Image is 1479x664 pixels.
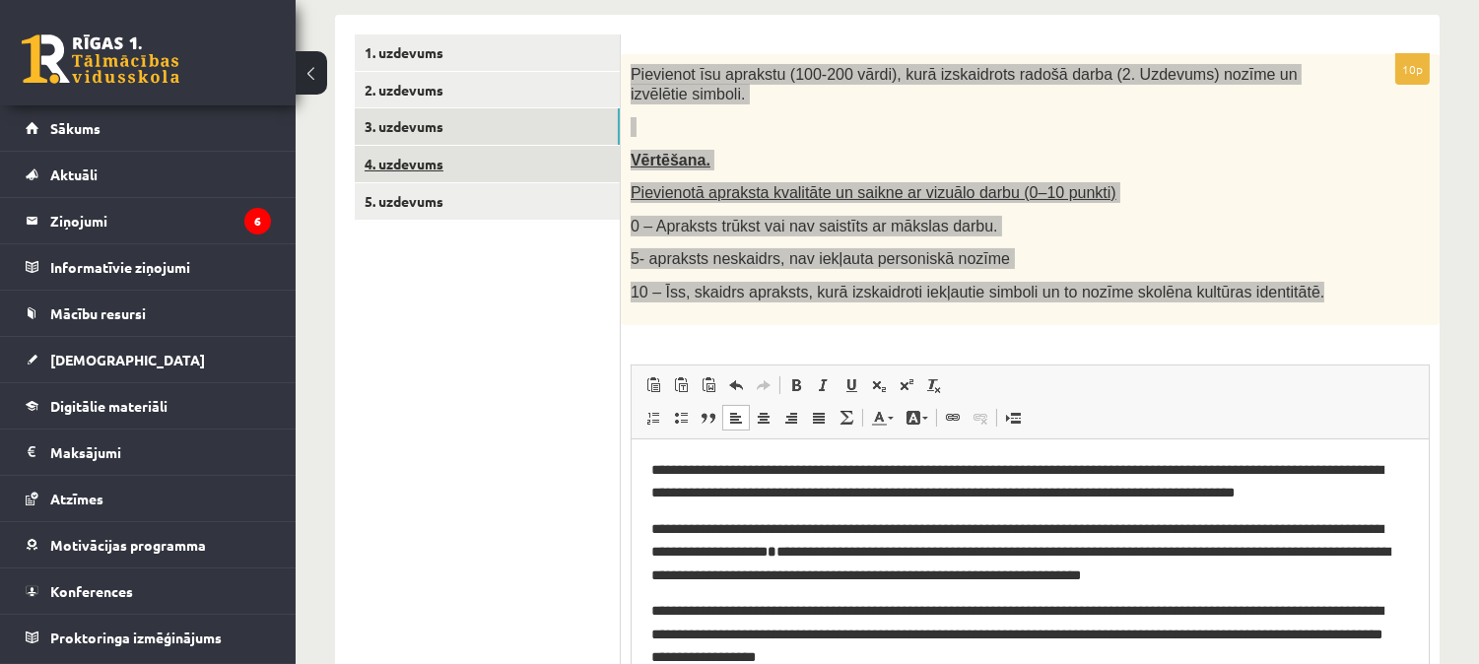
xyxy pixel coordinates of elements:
a: 2. uzdevums [355,72,620,108]
a: Apakšraksts [865,372,893,398]
span: Motivācijas programma [50,536,206,554]
span: 5- apraksts neskaidrs, nav iekļauta personiskā nozīme [631,250,1010,267]
a: Treknraksts (vadīšanas taustiņš+B) [782,372,810,398]
a: Ielīmēt (vadīšanas taustiņš+V) [639,372,667,398]
a: Ievietot/noņemt sarakstu ar aizzīmēm [667,405,695,431]
span: Proktoringa izmēģinājums [50,629,222,646]
span: 0 – Apraksts trūkst vai nav saistīts ar mākslas darbu. [631,218,998,234]
a: Bloka citāts [695,405,722,431]
a: Digitālie materiāli [26,383,271,429]
a: Proktoringa izmēģinājums [26,615,271,660]
a: [DEMOGRAPHIC_DATA] [26,337,271,382]
a: Izlīdzināt pa kreisi [722,405,750,431]
legend: Informatīvie ziņojumi [50,244,271,290]
a: 5. uzdevums [355,183,620,220]
a: Ievietot lapas pārtraukumu drukai [999,405,1027,431]
a: Atcelt (vadīšanas taustiņš+Z) [722,372,750,398]
a: Rīgas 1. Tālmācības vidusskola [22,34,179,84]
a: Pasvītrojums (vadīšanas taustiņš+U) [838,372,865,398]
a: Sākums [26,105,271,151]
a: Ziņojumi6 [26,198,271,243]
a: Atsaistīt [967,405,994,431]
span: Konferences [50,582,133,600]
a: Teksta krāsa [865,405,900,431]
a: 3. uzdevums [355,108,620,145]
a: Ievietot kā vienkāršu tekstu (vadīšanas taustiņš+pārslēgšanas taustiņš+V) [667,372,695,398]
a: Fona krāsa [900,405,934,431]
span: Vērtēšana. [631,152,710,168]
a: Augšraksts [893,372,920,398]
p: 10p [1395,53,1430,85]
a: Ievietot/noņemt numurētu sarakstu [639,405,667,431]
span: Atzīmes [50,490,103,507]
legend: Ziņojumi [50,198,271,243]
a: Izlīdzināt pa labi [777,405,805,431]
a: Atkārtot (vadīšanas taustiņš+Y) [750,372,777,398]
a: Motivācijas programma [26,522,271,567]
span: Mācību resursi [50,304,146,322]
a: Aktuāli [26,152,271,197]
i: 6 [244,208,271,234]
a: Math [833,405,860,431]
span: Pievienotā apraksta kvalitāte un saikne ar vizuālo darbu (0–10 punkti) [631,184,1116,201]
a: Mācību resursi [26,291,271,336]
a: Informatīvie ziņojumi [26,244,271,290]
a: Centrēti [750,405,777,431]
a: 4. uzdevums [355,146,620,182]
span: Aktuāli [50,166,98,183]
span: Digitālie materiāli [50,397,168,415]
a: 1. uzdevums [355,34,620,71]
a: Maksājumi [26,430,271,475]
a: Konferences [26,568,271,614]
a: Atzīmes [26,476,271,521]
span: [DEMOGRAPHIC_DATA] [50,351,205,368]
legend: Maksājumi [50,430,271,475]
a: Izlīdzināt malas [805,405,833,431]
a: Slīpraksts (vadīšanas taustiņš+I) [810,372,838,398]
span: 10 – Īss, skaidrs apraksts, kurā izskaidroti iekļautie simboli un to nozīme skolēna kultūras iden... [631,284,1324,300]
a: Saite (vadīšanas taustiņš+K) [939,405,967,431]
a: Ievietot no Worda [695,372,722,398]
span: Pievienot īsu aprakstu (100-200 vārdi), kurā izskaidrots radošā darba (2. Uzdevums) nozīme un izv... [631,66,1298,103]
span: Sākums [50,119,101,137]
a: Noņemt stilus [920,372,948,398]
